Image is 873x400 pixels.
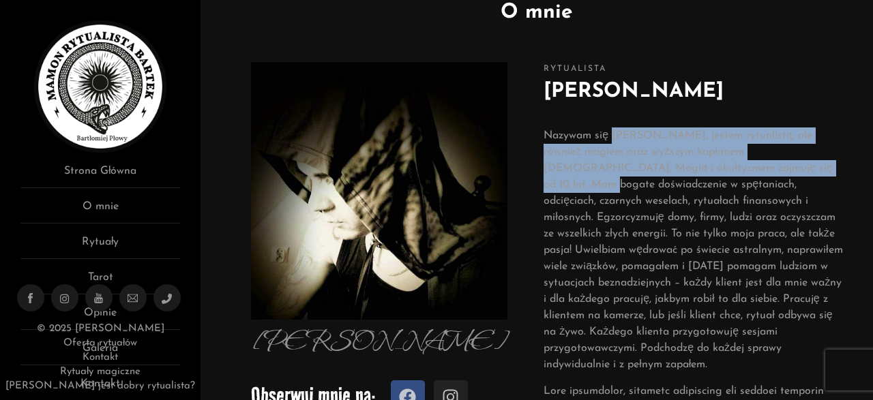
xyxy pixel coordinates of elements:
span: Rytualista [544,62,846,76]
a: [PERSON_NAME] jest dobry rytualista? [5,381,195,391]
a: O mnie [20,198,180,224]
a: Rytuały [20,234,180,259]
a: Tarot [20,269,180,294]
a: Kontakt [83,352,118,363]
p: Nazywam się [PERSON_NAME], jestem rytualistą, ale również magiem oraz wyższym kapłanem [DEMOGRAPH... [544,127,846,373]
a: Rytuały magiczne [60,367,140,377]
p: [PERSON_NAME] [228,320,530,365]
a: Strona Główna [20,163,180,188]
a: Oferta rytuałów [63,338,137,348]
img: Rytualista Bartek [34,20,166,153]
h2: [PERSON_NAME] [544,76,846,107]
